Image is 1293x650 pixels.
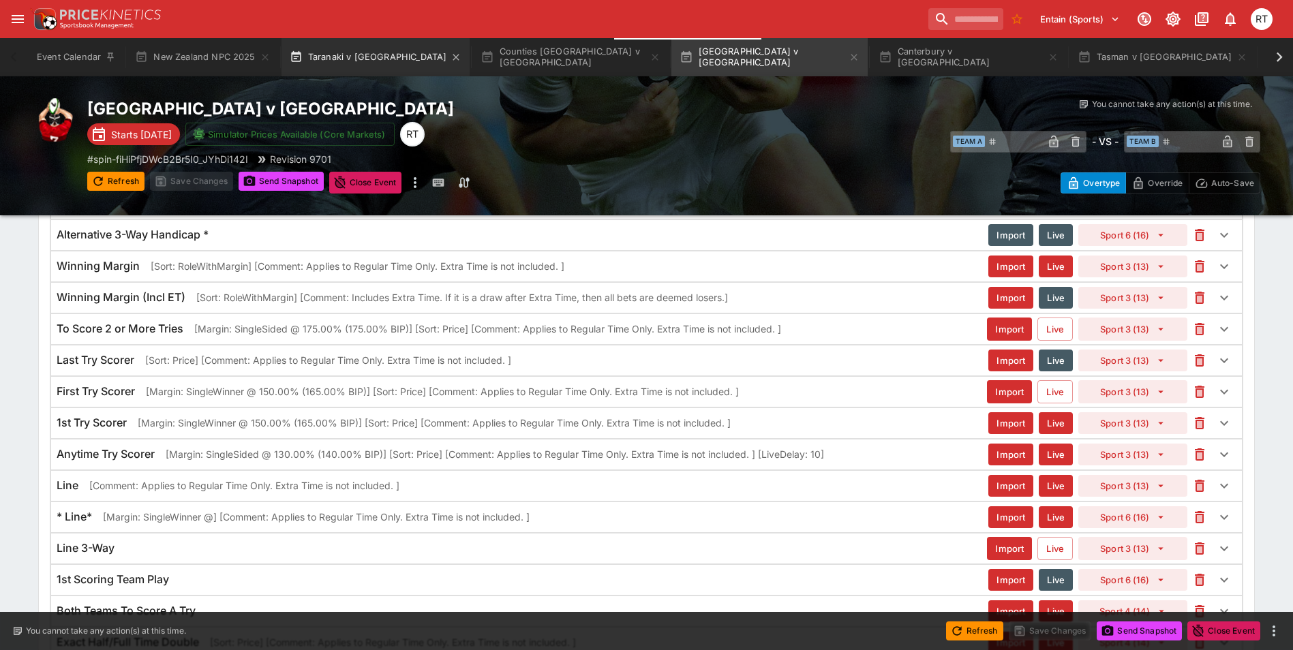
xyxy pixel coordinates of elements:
[1078,475,1187,497] button: Sport 3 (13)
[1032,8,1128,30] button: Select Tenant
[1069,38,1255,76] button: Tasman v [GEOGRAPHIC_DATA]
[1078,600,1187,622] button: Sport 4 (14)
[60,22,134,29] img: Sportsbook Management
[988,256,1033,277] button: Import
[26,625,186,637] p: You cannot take any action(s) at this time.
[987,537,1032,560] button: Import
[1211,176,1254,190] p: Auto-Save
[239,172,324,191] button: Send Snapshot
[988,224,1033,246] button: Import
[1078,412,1187,434] button: Sport 3 (13)
[5,7,30,31] button: open drawer
[987,318,1032,341] button: Import
[1078,256,1187,277] button: Sport 3 (13)
[1078,537,1187,560] button: Sport 3 (13)
[987,380,1032,403] button: Import
[29,38,124,76] button: Event Calendar
[57,384,135,399] h6: First Try Scorer
[1266,623,1282,639] button: more
[870,38,1067,76] button: Canterbury v [GEOGRAPHIC_DATA]
[1061,172,1126,194] button: Overtype
[270,152,331,166] p: Revision 9701
[1083,176,1120,190] p: Overtype
[1061,172,1260,194] div: Start From
[472,38,669,76] button: Counties [GEOGRAPHIC_DATA] v [GEOGRAPHIC_DATA]
[1148,176,1183,190] p: Override
[1078,318,1187,341] button: Sport 3 (13)
[1039,444,1073,465] button: Live
[928,8,1003,30] input: search
[988,350,1033,371] button: Import
[988,444,1033,465] button: Import
[57,541,115,555] h6: Line 3-Way
[1037,318,1073,341] button: Live
[1039,224,1073,246] button: Live
[1039,350,1073,371] button: Live
[57,416,127,430] h6: 1st Try Scorer
[1247,4,1277,34] button: Richard Tatton
[103,510,530,524] p: [Margin: SingleWinner @] [Comment: Applies to Regular Time Only. Extra Time is not included. ]
[57,228,209,242] h6: Alternative 3-Way Handicap *
[1037,537,1073,560] button: Live
[1189,7,1214,31] button: Documentation
[1039,506,1073,528] button: Live
[87,152,248,166] p: Copy To Clipboard
[1039,412,1073,434] button: Live
[1039,600,1073,622] button: Live
[127,38,278,76] button: New Zealand NPC 2025
[1078,444,1187,465] button: Sport 3 (13)
[988,287,1033,309] button: Import
[1078,287,1187,309] button: Sport 3 (13)
[30,5,57,33] img: PriceKinetics Logo
[57,322,183,336] h6: To Score 2 or More Tries
[1078,506,1187,528] button: Sport 6 (16)
[89,478,399,493] p: [Comment: Applies to Regular Time Only. Extra Time is not included. ]
[946,621,1003,640] button: Refresh
[1039,569,1073,591] button: Live
[1092,98,1252,110] p: You cannot take any action(s) at this time.
[988,600,1033,622] button: Import
[1187,621,1260,640] button: Close Event
[1132,7,1157,31] button: Connected to PK
[87,98,674,119] h2: Copy To Clipboard
[671,38,868,76] button: [GEOGRAPHIC_DATA] v [GEOGRAPHIC_DATA]
[988,506,1033,528] button: Import
[146,384,739,399] p: [Margin: SingleWinner @ 150.00% (165.00% BIP)] [Sort: Price] [Comment: Applies to Regular Time On...
[282,38,470,76] button: Taranaki v [GEOGRAPHIC_DATA]
[1092,134,1119,149] h6: - VS -
[57,259,140,273] h6: Winning Margin
[953,136,985,147] span: Team A
[1218,7,1243,31] button: Notifications
[60,10,161,20] img: PriceKinetics
[57,572,169,587] h6: 1st Scoring Team Play
[988,475,1033,497] button: Import
[1078,350,1187,371] button: Sport 3 (13)
[1127,136,1159,147] span: Team B
[145,353,511,367] p: [Sort: Price] [Comment: Applies to Regular Time Only. Extra Time is not included. ]
[196,290,728,305] p: [Sort: RoleWithMargin] [Comment: Includes Extra Time. If it is a draw after Extra Time, then all ...
[151,259,564,273] p: [Sort: RoleWithMargin] [Comment: Applies to Regular Time Only. Extra Time is not included. ]
[1006,8,1028,30] button: No Bookmarks
[988,569,1033,591] button: Import
[57,478,78,493] h6: Line
[1037,380,1073,403] button: Live
[1161,7,1185,31] button: Toggle light/dark mode
[1039,475,1073,497] button: Live
[1078,569,1187,591] button: Sport 6 (16)
[1097,621,1182,640] button: Send Snapshot
[87,172,144,191] button: Refresh
[1039,287,1073,309] button: Live
[988,412,1033,434] button: Import
[57,447,155,461] h6: Anytime Try Scorer
[185,123,395,146] button: Simulator Prices Available (Core Markets)
[407,172,423,194] button: more
[400,122,425,146] div: Richard Tatton
[194,322,781,336] p: [Margin: SingleSided @ 175.00% (175.00% BIP)] [Sort: Price] [Comment: Applies to Regular Time Onl...
[57,604,196,618] h6: Both Teams To Score A Try
[33,98,76,142] img: rugby_union.png
[1189,172,1260,194] button: Auto-Save
[1125,172,1189,194] button: Override
[111,127,172,142] p: Starts [DATE]
[138,416,731,430] p: [Margin: SingleWinner @ 150.00% (165.00% BIP)] [Sort: Price] [Comment: Applies to Regular Time On...
[329,172,402,194] button: Close Event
